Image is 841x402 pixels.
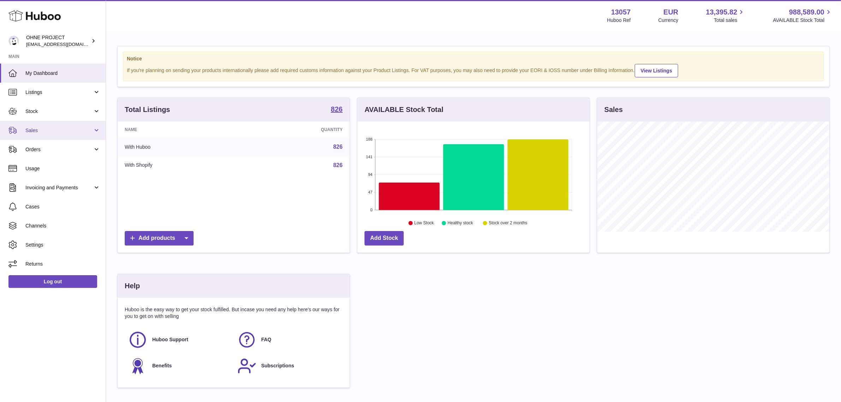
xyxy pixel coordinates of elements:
[368,190,372,194] text: 47
[125,231,194,246] a: Add products
[714,17,745,24] span: Total sales
[773,17,833,24] span: AVAILABLE Stock Total
[25,223,100,229] span: Channels
[128,330,230,349] a: Huboo Support
[663,7,678,17] strong: EUR
[366,155,372,159] text: 141
[8,275,97,288] a: Log out
[243,122,350,138] th: Quantity
[25,165,100,172] span: Usage
[25,261,100,267] span: Returns
[237,330,339,349] a: FAQ
[152,362,172,369] span: Benefits
[333,144,343,150] a: 826
[331,106,343,113] strong: 826
[118,122,243,138] th: Name
[611,7,631,17] strong: 13057
[706,7,737,17] span: 13,395.82
[125,306,343,320] p: Huboo is the easy way to get your stock fulfilled. But incase you need any help here's our ways f...
[789,7,824,17] span: 988,589.00
[658,17,679,24] div: Currency
[25,203,100,210] span: Cases
[26,41,104,47] span: [EMAIL_ADDRESS][DOMAIN_NAME]
[261,336,272,343] span: FAQ
[118,138,243,156] td: With Huboo
[25,184,93,191] span: Invoicing and Payments
[25,242,100,248] span: Settings
[8,36,19,46] img: internalAdmin-13057@internal.huboo.com
[127,55,820,62] strong: Notice
[125,105,170,114] h3: Total Listings
[261,362,294,369] span: Subscriptions
[127,63,820,77] div: If you're planning on sending your products internationally please add required customs informati...
[604,105,623,114] h3: Sales
[25,89,93,96] span: Listings
[365,105,443,114] h3: AVAILABLE Stock Total
[773,7,833,24] a: 988,589.00 AVAILABLE Stock Total
[331,106,343,114] a: 826
[607,17,631,24] div: Huboo Ref
[237,356,339,376] a: Subscriptions
[368,172,372,177] text: 94
[414,221,434,226] text: Low Stock
[26,34,90,48] div: OHNE PROJECT
[333,162,343,168] a: 826
[25,70,100,77] span: My Dashboard
[125,281,140,291] h3: Help
[25,127,93,134] span: Sales
[489,221,527,226] text: Stock over 2 months
[25,146,93,153] span: Orders
[635,64,678,77] a: View Listings
[448,221,473,226] text: Healthy stock
[128,356,230,376] a: Benefits
[25,108,93,115] span: Stock
[118,156,243,175] td: With Shopify
[365,231,404,246] a: Add Stock
[370,208,372,212] text: 0
[366,137,372,141] text: 188
[152,336,188,343] span: Huboo Support
[706,7,745,24] a: 13,395.82 Total sales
